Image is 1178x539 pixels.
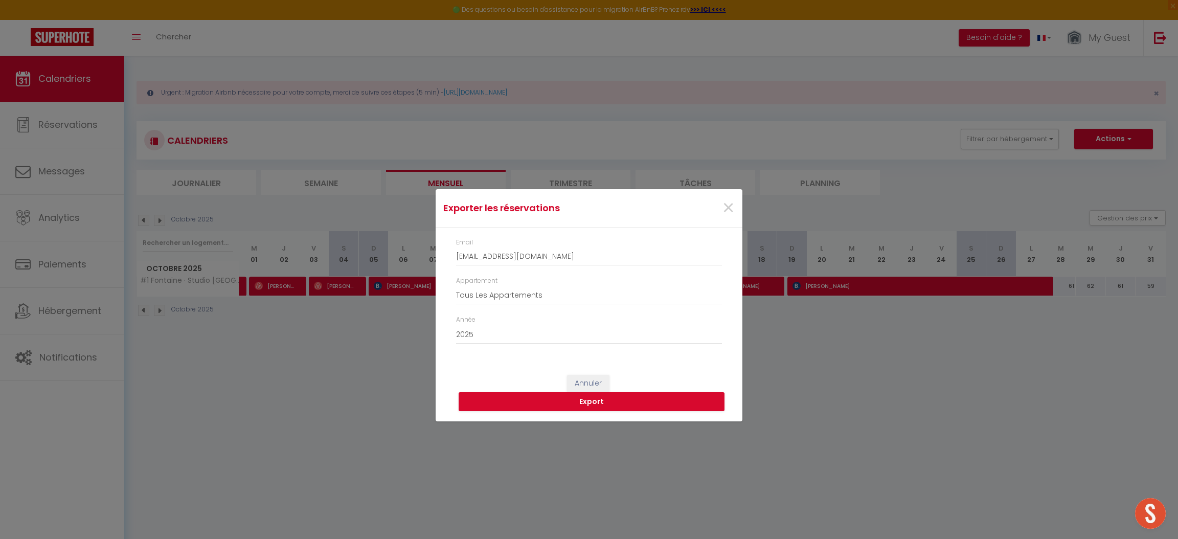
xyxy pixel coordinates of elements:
button: Close [722,197,735,219]
button: Annuler [567,375,609,392]
label: Année [456,315,475,325]
label: Appartement [456,276,497,286]
span: × [722,193,735,223]
button: Export [459,392,724,412]
label: Email [456,238,473,248]
div: Ouvrir le chat [1135,498,1166,529]
h4: Exporter les réservations [443,201,633,215]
